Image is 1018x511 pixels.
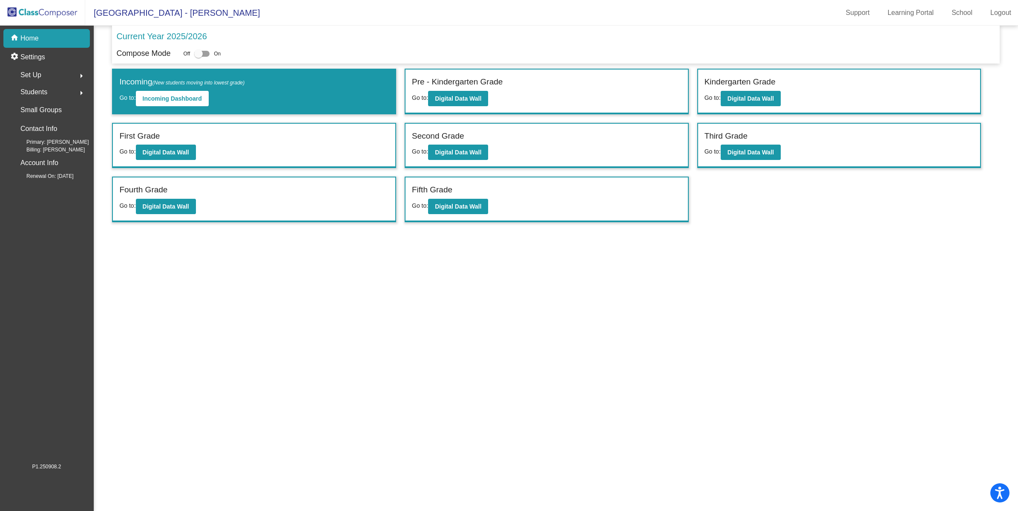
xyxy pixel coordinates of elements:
[136,199,196,214] button: Digital Data Wall
[13,138,89,146] span: Primary: [PERSON_NAME]
[152,80,245,86] span: (New students moving into lowest grade)
[728,149,774,156] b: Digital Data Wall
[20,69,41,81] span: Set Up
[412,184,452,196] label: Fifth Grade
[13,146,85,154] span: Billing: [PERSON_NAME]
[881,6,941,20] a: Learning Portal
[435,149,481,156] b: Digital Data Wall
[119,130,160,142] label: First Grade
[10,33,20,44] mat-icon: home
[435,95,481,102] b: Digital Data Wall
[705,76,776,88] label: Kindergarten Grade
[20,52,45,62] p: Settings
[20,86,47,98] span: Students
[20,33,39,44] p: Home
[183,50,190,58] span: Off
[728,95,774,102] b: Digital Data Wall
[20,123,57,135] p: Contact Info
[116,30,207,43] p: Current Year 2025/2026
[20,157,58,169] p: Account Info
[214,50,221,58] span: On
[143,95,202,102] b: Incoming Dashboard
[428,91,488,106] button: Digital Data Wall
[412,202,428,209] span: Go to:
[119,184,167,196] label: Fourth Grade
[13,172,73,180] span: Renewal On: [DATE]
[76,71,86,81] mat-icon: arrow_right
[412,76,503,88] label: Pre - Kindergarten Grade
[119,202,135,209] span: Go to:
[435,203,481,210] b: Digital Data Wall
[721,91,781,106] button: Digital Data Wall
[116,48,170,59] p: Compose Mode
[983,6,1018,20] a: Logout
[20,104,62,116] p: Small Groups
[10,52,20,62] mat-icon: settings
[705,94,721,101] span: Go to:
[143,149,189,156] b: Digital Data Wall
[705,130,748,142] label: Third Grade
[428,199,488,214] button: Digital Data Wall
[119,76,244,88] label: Incoming
[945,6,979,20] a: School
[143,203,189,210] b: Digital Data Wall
[136,145,196,160] button: Digital Data Wall
[119,148,135,155] span: Go to:
[412,130,464,142] label: Second Grade
[839,6,877,20] a: Support
[705,148,721,155] span: Go to:
[119,94,135,101] span: Go to:
[412,94,428,101] span: Go to:
[76,88,86,98] mat-icon: arrow_right
[85,6,260,20] span: [GEOGRAPHIC_DATA] - [PERSON_NAME]
[136,91,209,106] button: Incoming Dashboard
[412,148,428,155] span: Go to:
[428,145,488,160] button: Digital Data Wall
[721,145,781,160] button: Digital Data Wall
